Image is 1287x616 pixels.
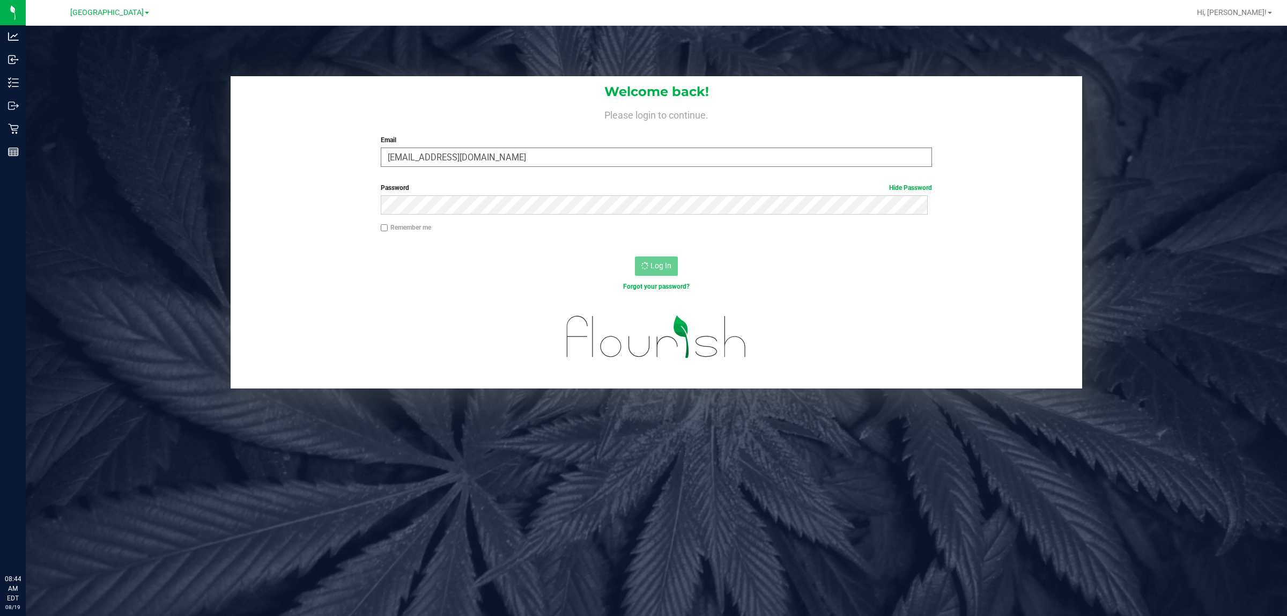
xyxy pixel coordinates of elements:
[381,135,933,145] label: Email
[1197,8,1267,17] span: Hi, [PERSON_NAME]!
[8,77,19,88] inline-svg: Inventory
[8,54,19,65] inline-svg: Inbound
[381,224,388,232] input: Remember me
[550,303,763,371] img: flourish_logo.svg
[650,261,671,270] span: Log In
[381,223,431,232] label: Remember me
[231,85,1082,99] h1: Welcome back!
[889,184,932,192] a: Hide Password
[8,123,19,134] inline-svg: Retail
[231,107,1082,120] h4: Please login to continue.
[5,603,21,611] p: 08/19
[8,31,19,42] inline-svg: Analytics
[623,283,690,290] a: Forgot your password?
[381,184,409,192] span: Password
[635,256,678,276] button: Log In
[8,100,19,111] inline-svg: Outbound
[70,8,144,17] span: [GEOGRAPHIC_DATA]
[8,146,19,157] inline-svg: Reports
[5,574,21,603] p: 08:44 AM EDT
